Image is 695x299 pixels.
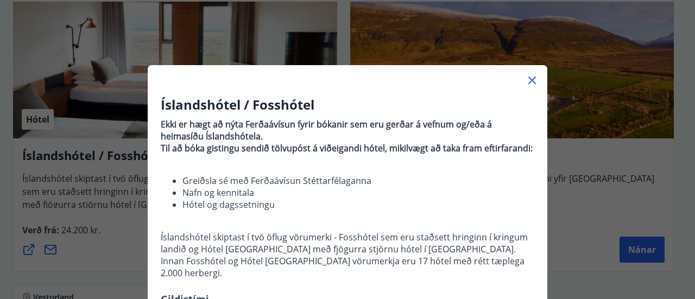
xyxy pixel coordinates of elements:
li: Nafn og kennitala [182,187,534,199]
strong: Til að bóka gistingu sendið tölvupóst á viðeigandi hótel, mikilvægt að taka fram eftirfarandi: [161,142,533,154]
strong: Ekki er hægt að nýta Ferðaávísun fyrir bókanir sem eru gerðar á vefnum og/eða á heimasíðu Íslands... [161,118,492,142]
h3: Íslandshótel / Fosshótel [161,96,534,114]
li: Hótel og dagssetningu [182,199,534,211]
li: Greiðsla sé með Ferðaávísun Stéttarfélaganna [182,175,534,187]
p: Íslandshótel skiptast í tvö öflug vörumerki - Fosshótel sem eru staðsett hringinn í kringum landi... [161,231,534,279]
